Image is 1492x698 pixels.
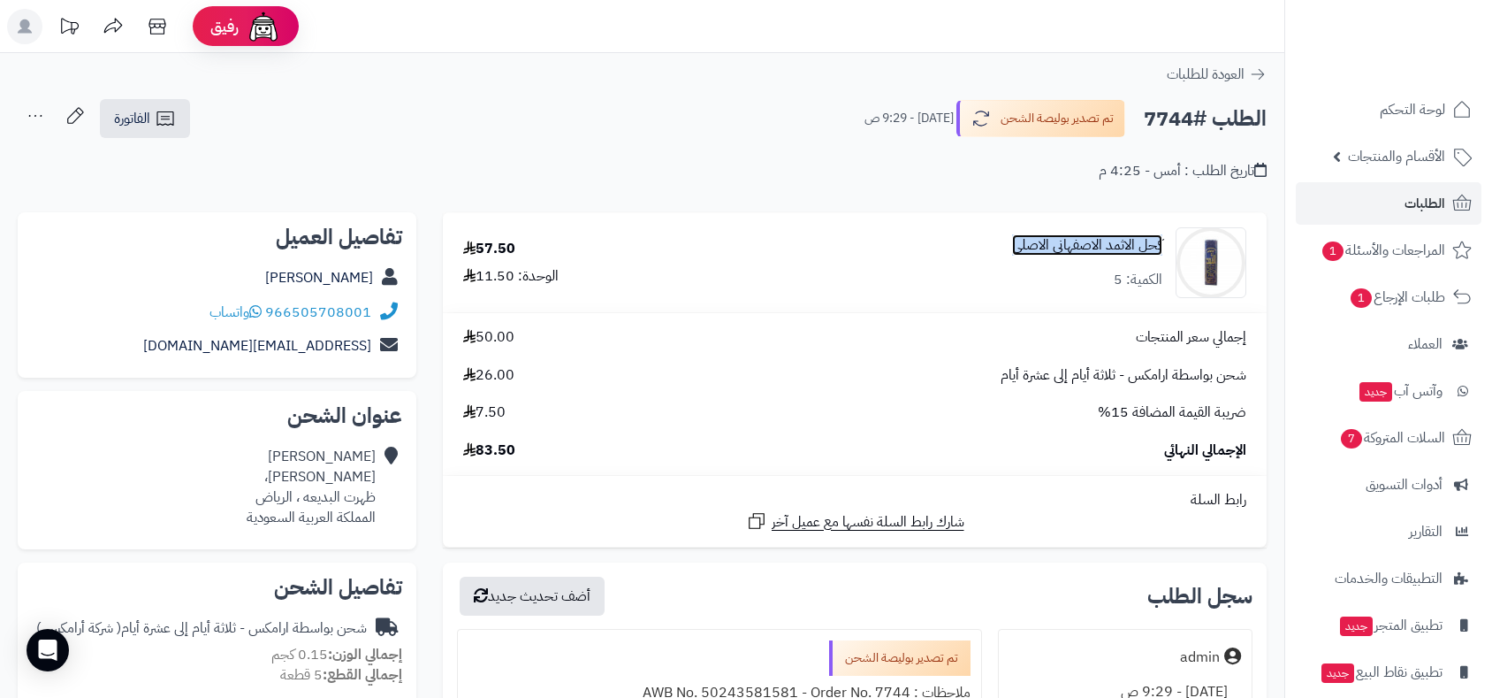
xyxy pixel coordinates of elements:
a: تطبيق المتجرجديد [1296,604,1481,647]
a: التقارير [1296,510,1481,553]
div: [PERSON_NAME] [PERSON_NAME]، ظهرت البديعه ، الرياض المملكة العربية السعودية [247,447,376,527]
span: السلات المتروكة [1339,426,1445,450]
a: أدوات التسويق [1296,464,1481,506]
img: 1746434023-%D8%B5%D9%88%D8%B1%D8%A9%2022-90x90.jpeg [1176,227,1245,298]
div: تم تصدير بوليصة الشحن [829,640,971,676]
span: الطلبات [1404,191,1445,216]
div: الكمية: 5 [1114,270,1162,290]
button: أضف تحديث جديد [460,577,605,616]
span: ضريبة القيمة المضافة 15% [1098,403,1246,423]
span: طلبات الإرجاع [1349,285,1445,310]
h2: تفاصيل العميل [32,226,402,248]
span: وآتس آب [1358,379,1443,403]
a: [EMAIL_ADDRESS][DOMAIN_NAME] [143,335,371,357]
div: 57.50 [463,239,515,259]
h2: الطلب #7744 [1144,101,1267,137]
span: الإجمالي النهائي [1164,441,1246,461]
img: logo-2.png [1372,24,1475,61]
span: تطبيق نقاط البيع [1320,660,1443,685]
a: تحديثات المنصة [47,9,91,49]
span: 7.50 [463,403,506,423]
h3: سجل الطلب [1147,586,1252,607]
div: Open Intercom Messenger [27,629,69,671]
small: 0.15 كجم [271,644,402,665]
span: 7 [1340,428,1363,449]
div: تاريخ الطلب : أمس - 4:25 م [1099,161,1267,181]
span: التقارير [1409,519,1443,544]
span: ( شركة أرامكس ) [36,617,121,639]
div: شحن بواسطة ارامكس - ثلاثة أيام إلى عشرة أيام [36,618,367,639]
span: التطبيقات والخدمات [1335,566,1443,591]
span: 26.00 [463,365,514,386]
span: 50.00 [463,327,514,348]
span: رفيق [210,16,239,37]
span: لوحة التحكم [1380,97,1445,122]
a: العملاء [1296,323,1481,365]
a: تطبيق نقاط البيعجديد [1296,651,1481,694]
a: [PERSON_NAME] [265,267,373,288]
h2: تفاصيل الشحن [32,577,402,598]
button: تم تصدير بوليصة الشحن [956,100,1125,137]
a: كحل الاثمد الاصفهاني الاصلي [1012,235,1162,256]
span: شارك رابط السلة نفسها مع عميل آخر [772,512,964,533]
span: أدوات التسويق [1366,472,1443,497]
span: جديد [1340,617,1373,636]
strong: إجمالي القطع: [323,664,402,686]
a: العودة للطلبات [1167,64,1267,85]
a: المراجعات والأسئلة1 [1296,229,1481,272]
span: جديد [1321,663,1354,683]
a: طلبات الإرجاع1 [1296,276,1481,318]
span: جديد [1359,382,1392,402]
span: الأقسام والمنتجات [1348,144,1445,169]
span: 1 [1350,288,1373,309]
strong: إجمالي الوزن: [328,644,402,665]
img: ai-face.png [246,9,281,44]
a: لوحة التحكم [1296,88,1481,131]
span: 1 [1321,241,1344,262]
span: الفاتورة [114,108,150,129]
small: [DATE] - 9:29 ص [864,110,954,127]
span: تطبيق المتجر [1338,613,1443,638]
div: admin [1180,648,1220,668]
div: رابط السلة [450,490,1260,510]
a: الطلبات [1296,182,1481,225]
span: العودة للطلبات [1167,64,1245,85]
a: وآتس آبجديد [1296,370,1481,412]
span: 83.50 [463,441,515,461]
h2: عنوان الشحن [32,405,402,426]
span: شحن بواسطة ارامكس - ثلاثة أيام إلى عشرة أيام [1001,365,1246,386]
a: شارك رابط السلة نفسها مع عميل آخر [746,510,964,533]
span: العملاء [1408,332,1443,357]
small: 5 قطعة [280,664,402,686]
a: السلات المتروكة7 [1296,417,1481,459]
a: 966505708001 [265,302,371,323]
span: المراجعات والأسئلة [1321,238,1445,263]
div: الوحدة: 11.50 [463,266,559,287]
a: التطبيقات والخدمات [1296,557,1481,600]
a: واتساب [209,302,262,323]
span: إجمالي سعر المنتجات [1136,327,1246,348]
a: الفاتورة [100,99,190,138]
